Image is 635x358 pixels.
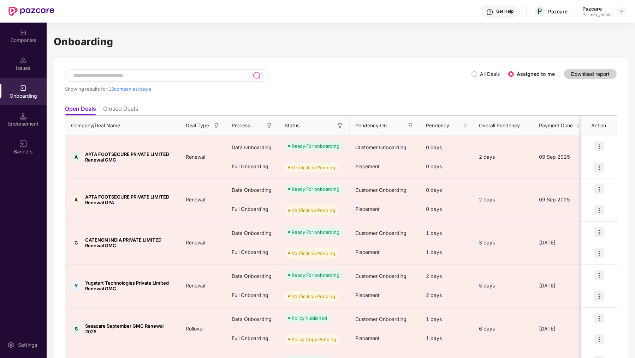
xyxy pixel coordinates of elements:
[533,239,586,247] div: [DATE]
[180,239,211,245] span: Renewal
[85,194,174,205] span: APTA FOOTSECURE PRIVATE LIMITED Renewal GPA
[20,113,27,120] img: svg+xml;base64,PHN2ZyB3aWR0aD0iMTQuNSIgaGVpZ2h0PSIxNC41IiB2aWV3Qm94PSIwIDAgMTYgMTYiIGZpbGw9Im5vbm...
[594,248,604,258] img: icon
[20,57,27,64] img: svg+xml;base64,PHN2ZyBpZD0iSXNzdWVzX2Rpc2FibGVkIiB4bWxucz0iaHR0cDovL3d3dy53My5vcmcvMjAwMC9zdmciIH...
[594,184,604,194] img: icon
[538,7,542,16] span: P
[533,196,586,204] div: 09 Sep 2025
[292,186,339,193] div: Ready For onboarding
[420,181,473,200] div: 0 days
[85,323,174,334] span: Sesacare September GMC Renewal 2025
[582,5,612,12] div: Pazcare
[226,310,279,329] div: Data Onboarding
[594,313,604,323] img: icon
[71,194,82,205] div: A
[292,272,339,279] div: Ready For onboarding
[581,116,617,135] th: Action
[355,163,380,169] span: Placement
[226,181,279,200] div: Data Onboarding
[103,105,138,115] li: Closed Deals
[292,207,335,214] div: Verification Pending
[180,326,210,332] span: Rollover
[226,138,279,157] div: Data Onboarding
[292,142,339,150] div: Ready For onboarding
[285,122,299,129] span: Status
[594,205,604,215] img: icon
[594,163,604,172] img: icon
[355,292,380,298] span: Placement
[226,286,279,305] div: Full Onboarding
[480,71,500,77] label: All Deals
[8,7,54,16] img: New Pazcare Logo
[594,291,604,301] img: icon
[292,293,335,300] div: Verification Pending
[65,105,96,115] li: Open Deals
[473,239,533,247] div: 3 days
[486,8,493,16] img: svg+xml;base64,PHN2ZyBpZD0iSGVscC0zMngzMiIgeG1sbnM9Imh0dHA6Ly93d3cudzMub3JnLzIwMDAvc3ZnIiB3aWR0aD...
[355,122,387,129] span: Pendency On
[226,200,279,219] div: Full Onboarding
[619,8,625,14] img: svg+xml;base64,PHN2ZyBpZD0iRHJvcGRvd24tMzJ4MzIiIHhtbG5zPSJodHRwOi8vd3d3LnczLm9yZy8yMDAwL3N2ZyIgd2...
[292,336,336,343] div: Policy Copy Pending
[533,116,586,135] th: Payment Done
[253,71,261,80] img: svg+xml;base64,PHN2ZyB3aWR0aD0iMjQiIGhlaWdodD0iMjUiIHZpZXdCb3g9IjAgMCAyNCAyNSIgZmlsbD0ibm9uZSIgeG...
[473,153,533,161] div: 2 days
[407,122,414,129] img: svg+xml;base64,PHN2ZyB3aWR0aD0iMTYiIGhlaWdodD0iMTYiIHZpZXdCb3g9IjAgMCAxNiAxNiIgZmlsbD0ibm9uZSIgeG...
[473,196,533,204] div: 2 days
[564,69,617,79] button: Download report
[473,282,533,290] div: 5 days
[473,325,533,333] div: 6 days
[292,315,327,322] div: Policy Published
[20,140,27,147] img: svg+xml;base64,PHN2ZyB3aWR0aD0iMTYiIGhlaWdodD0iMTYiIHZpZXdCb3g9IjAgMCAxNiAxNiIgZmlsbD0ibm9uZSIgeG...
[548,8,568,15] div: Pazcare
[226,329,279,348] div: Full Onboarding
[85,151,174,163] span: APTA FOOTSECURE PRIVATE LIMITED Renewal GMC
[180,154,211,160] span: Renewal
[355,206,380,212] span: Placement
[355,144,406,150] span: Customer Onboarding
[496,8,514,14] div: Get Help
[266,122,273,129] img: svg+xml;base64,PHN2ZyB3aWR0aD0iMTYiIGhlaWdodD0iMTYiIHZpZXdCb3g9IjAgMCAxNiAxNiIgZmlsbD0ibm9uZSIgeG...
[85,280,174,291] span: Yugstart Technologies Private Limited Renewal GMC
[420,138,473,157] div: 0 days
[420,310,473,329] div: 1 days
[473,116,533,135] th: Overall Pendency
[594,334,604,344] img: icon
[420,267,473,286] div: 2 days
[20,85,27,92] img: svg+xml;base64,PHN2ZyB3aWR0aD0iMjAiIGhlaWdodD0iMjAiIHZpZXdCb3g9IjAgMCAyMCAyMCIgZmlsbD0ibm9uZSIgeG...
[533,325,586,333] div: [DATE]
[420,224,473,243] div: 1 days
[355,249,380,255] span: Placement
[186,122,209,129] span: Deal Type
[180,196,211,202] span: Renewal
[582,12,612,18] div: Partner_admin
[108,86,151,92] span: 10 companies/deals
[232,122,250,129] span: Process
[226,243,279,262] div: Full Onboarding
[71,280,82,291] div: Y
[533,153,586,161] div: 09 Sep 2025
[420,157,473,176] div: 0 days
[355,273,406,279] span: Customer Onboarding
[71,152,82,162] div: A
[226,224,279,243] div: Data Onboarding
[426,122,462,129] span: Pendency
[420,200,473,219] div: 0 days
[65,116,180,135] th: Company/Deal Name
[355,335,380,341] span: Placement
[85,237,174,248] span: CATENON INDIA PRIVATE LIMITED Renewal GMC
[292,229,339,236] div: Ready For onboarding
[20,29,27,36] img: svg+xml;base64,PHN2ZyBpZD0iQ29tcGFuaWVzIiB4bWxucz0iaHR0cDovL3d3dy53My5vcmcvMjAwMC9zdmciIHdpZHRoPS...
[355,316,406,322] span: Customer Onboarding
[337,122,344,129] img: svg+xml;base64,PHN2ZyB3aWR0aD0iMTYiIGhlaWdodD0iMTYiIHZpZXdCb3g9IjAgMCAxNiAxNiIgZmlsbD0ibm9uZSIgeG...
[539,122,575,129] span: Payment Done
[292,164,335,171] div: Verification Pending
[420,116,473,135] th: Pendency
[213,122,220,129] img: svg+xml;base64,PHN2ZyB3aWR0aD0iMTYiIGhlaWdodD0iMTYiIHZpZXdCb3g9IjAgMCAxNiAxNiIgZmlsbD0ibm9uZSIgeG...
[355,187,406,193] span: Customer Onboarding
[7,341,14,348] img: svg+xml;base64,PHN2ZyBpZD0iU2V0dGluZy0yMHgyMCIgeG1sbnM9Imh0dHA6Ly93d3cudzMub3JnLzIwMDAvc3ZnIiB3aW...
[226,267,279,286] div: Data Onboarding
[292,250,335,257] div: Verification Pending
[71,323,82,334] div: S
[517,71,555,77] label: Assigned to me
